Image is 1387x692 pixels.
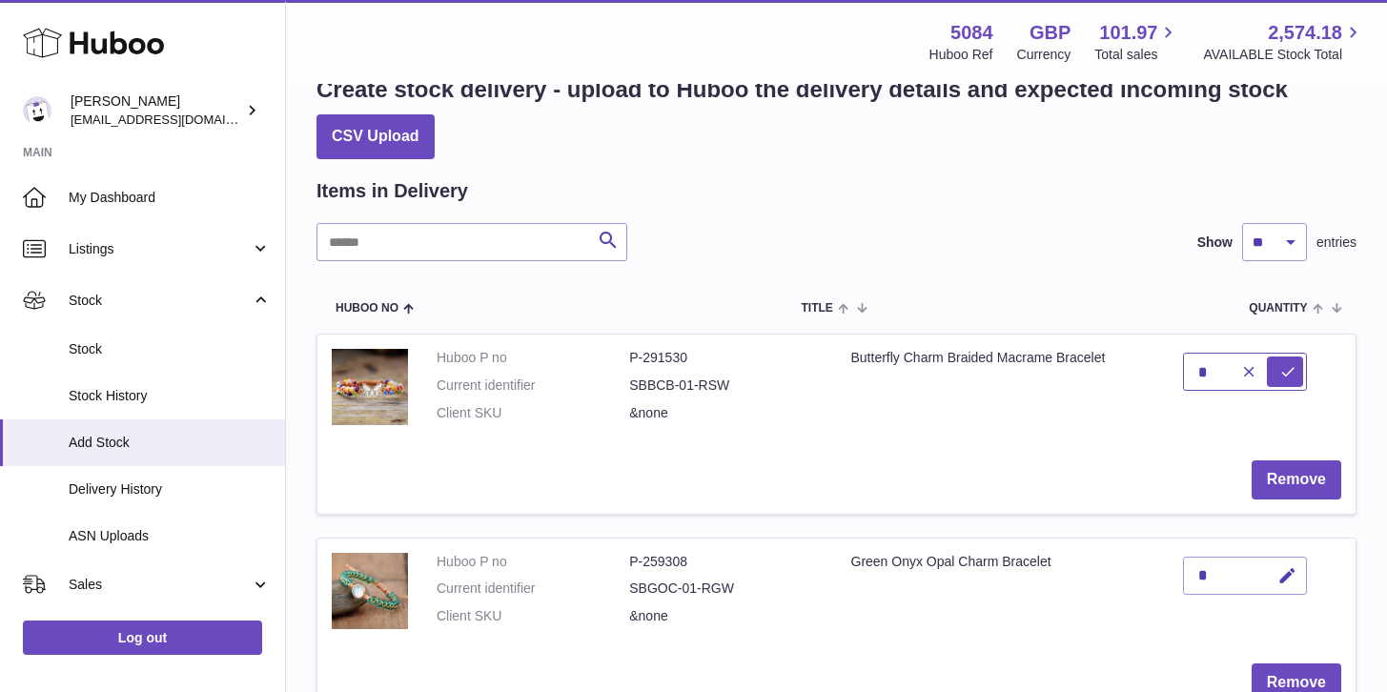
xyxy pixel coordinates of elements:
label: Show [1197,234,1233,252]
strong: GBP [1030,20,1071,46]
span: Huboo no [336,302,398,315]
img: konstantinosmouratidis@hotmail.com [23,96,51,125]
h1: Create stock delivery - upload to Huboo the delivery details and expected incoming stock [316,74,1288,105]
dd: P-259308 [629,553,822,571]
div: Currency [1017,46,1071,64]
td: Butterfly Charm Braided Macrame Bracelet [837,335,1169,446]
dd: &none [629,404,822,422]
td: Green Onyx Opal Charm Bracelet [837,539,1169,650]
span: ASN Uploads [69,527,271,545]
button: Remove [1252,460,1341,499]
dd: P-291530 [629,349,822,367]
span: 2,574.18 [1268,20,1342,46]
span: Sales [69,576,251,594]
h2: Items in Delivery [316,178,468,204]
img: Butterfly Charm Braided Macrame Bracelet [332,349,408,425]
span: entries [1316,234,1356,252]
span: Delivery History [69,480,271,499]
dt: Current identifier [437,377,629,395]
dt: Client SKU [437,607,629,625]
span: Total sales [1094,46,1179,64]
span: 101.97 [1099,20,1157,46]
span: Stock [69,292,251,310]
a: 101.97 Total sales [1094,20,1179,64]
span: AVAILABLE Stock Total [1203,46,1364,64]
span: Add Stock [69,434,271,452]
span: Stock History [69,387,271,405]
span: Title [801,302,832,315]
a: Log out [23,621,262,655]
dd: SBGOC-01-RGW [629,580,822,598]
span: [EMAIL_ADDRESS][DOMAIN_NAME] [71,112,280,127]
dd: &none [629,607,822,625]
span: Stock [69,340,271,358]
dt: Current identifier [437,580,629,598]
button: CSV Upload [316,114,435,159]
a: 2,574.18 AVAILABLE Stock Total [1203,20,1364,64]
div: [PERSON_NAME] [71,92,242,129]
span: Quantity [1249,302,1307,315]
img: Green Onyx Opal Charm Bracelet [332,553,408,629]
dt: Client SKU [437,404,629,422]
dt: Huboo P no [437,349,629,367]
dt: Huboo P no [437,553,629,571]
dd: SBBCB-01-RSW [629,377,822,395]
span: Listings [69,240,251,258]
div: Huboo Ref [929,46,993,64]
span: My Dashboard [69,189,271,207]
strong: 5084 [950,20,993,46]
